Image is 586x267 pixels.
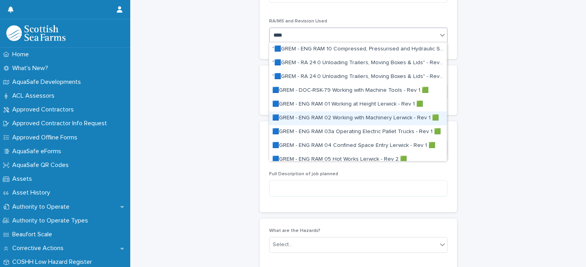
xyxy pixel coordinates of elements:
[9,106,80,113] p: Approved Contractors
[9,78,87,86] p: AquaSafe Developments
[9,217,94,224] p: Authority to Operate Types
[269,139,447,153] div: 🟦GREM - ENG RAM 04 Confined Space Entry Lerwick - Rev 1 🟩
[269,111,447,125] div: 🟦GREM - ENG RAM 02 Working with Machinery Lerwick - Rev 1 🟩
[269,70,447,84] div: "🟦GREM - RA 24.0 Unloading Trailers, Moving Boxes & Lids" - Rev 1 🟩
[9,203,76,211] p: Authority to Operate
[9,231,58,238] p: Beaufort Scale
[9,189,56,197] p: Asset History
[9,258,98,266] p: COSHH Low Hazard Register
[269,19,327,24] span: RA/MS and Revision Used
[9,92,61,100] p: ACL Assessors
[269,98,447,111] div: 🟦GREM - ENG RAM 01 Working at Height Lerwick - Rev 1 🟩
[9,65,54,72] p: What's New?
[269,43,447,56] div: "🟦GREM - ENG RAM 10 Compressed, Pressurised and Hydraulic Systems Lerwick" - Rev 1 🟩
[9,175,38,183] p: Assets
[9,161,75,169] p: AquaSafe QR Codes
[269,153,447,167] div: 🟦GREM - ENG RAM 05 Hot Works Lerwick - Rev 2 🟩
[269,228,320,233] span: What are the Hazards?
[9,51,35,58] p: Home
[9,134,84,141] p: Approved Offline Forms
[9,148,67,155] p: AquaSafe eForms
[269,56,447,70] div: "🟦GREM - RA 24.0 Unloading Trailers, Moving Boxes & Lids" - Rev 1 🟥
[9,245,70,252] p: Corrective Actions
[269,172,338,176] span: Full Description of job planned
[9,120,113,127] p: Approved Contractor Info Request
[269,84,447,98] div: 🟦GREM - DOC-RSK-79 Working with Machine Tools - Rev 1 🟩
[6,25,66,41] img: bPIBxiqnSb2ggTQWdOVV
[273,241,292,249] div: Select...
[269,125,447,139] div: 🟦GREM - ENG RAM 03a Operating Electric Pallet Trucks - Rev 1 🟩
